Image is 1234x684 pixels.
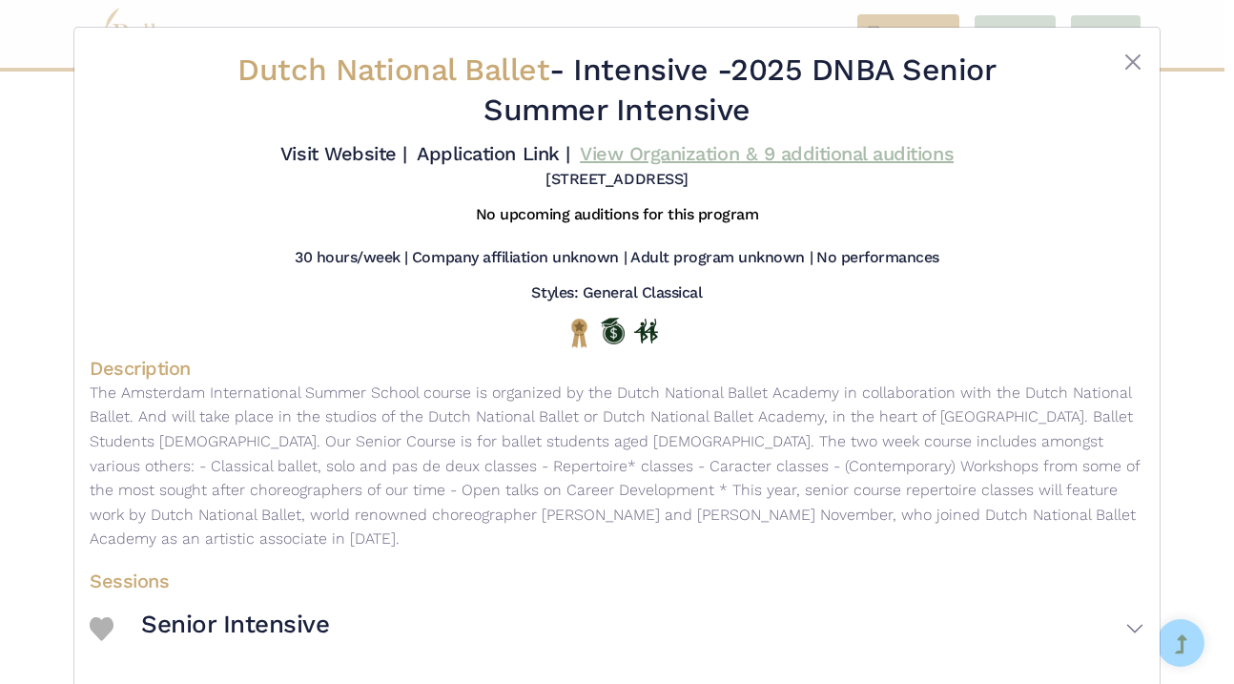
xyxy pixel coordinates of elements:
[90,356,1144,381] h4: Description
[141,601,1144,656] button: Senior Intensive
[634,319,658,343] img: In Person
[601,318,625,344] img: Offers Scholarship
[177,51,1057,130] h2: - 2025 DNBA Senior Summer Intensive
[237,52,549,88] span: Dutch National Ballet
[90,569,1144,593] h4: Sessions
[630,248,812,268] h5: Adult program unknown |
[580,142,954,165] a: View Organization & 9 additional auditions
[141,609,329,641] h3: Senior Intensive
[412,248,627,268] h5: Company affiliation unknown |
[280,142,407,165] a: Visit Website |
[476,205,759,225] h5: No upcoming auditions for this program
[816,248,939,268] h5: No performances
[90,381,1144,551] p: The Amsterdam International Summer School course is organized by the Dutch National Ballet Academ...
[567,318,591,347] img: National
[573,52,730,88] span: Intensive -
[531,283,702,303] h5: Styles: General Classical
[295,248,408,268] h5: 30 hours/week |
[90,617,113,641] img: Heart
[545,170,688,190] h5: [STREET_ADDRESS]
[417,142,569,165] a: Application Link |
[1121,51,1144,73] button: Close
